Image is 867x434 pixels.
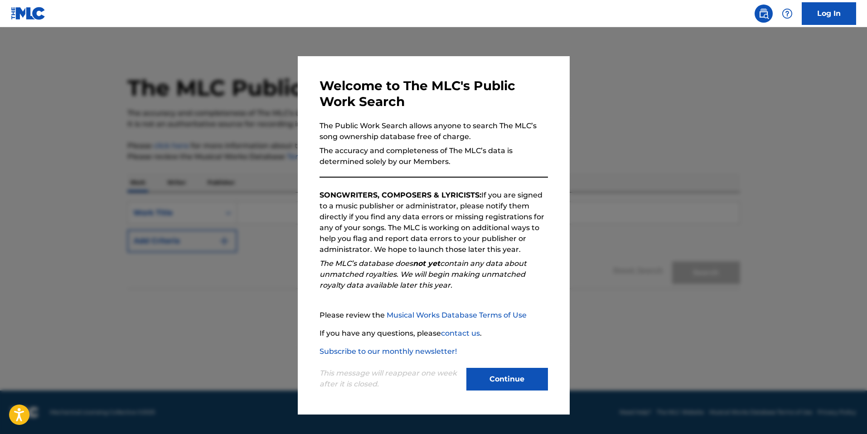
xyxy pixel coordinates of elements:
[782,8,793,19] img: help
[802,2,856,25] a: Log In
[320,121,548,142] p: The Public Work Search allows anyone to search The MLC’s song ownership database free of charge.
[778,5,796,23] div: Help
[822,391,867,434] iframe: Chat Widget
[758,8,769,19] img: search
[320,347,457,356] a: Subscribe to our monthly newsletter!
[320,368,461,390] p: This message will reappear one week after it is closed.
[11,7,46,20] img: MLC Logo
[320,259,527,289] em: The MLC’s database does contain any data about unmatched royalties. We will begin making unmatche...
[320,190,548,255] p: If you are signed to a music publisher or administrator, please notify them directly if you find ...
[320,78,548,110] h3: Welcome to The MLC's Public Work Search
[387,311,527,319] a: Musical Works Database Terms of Use
[320,145,548,167] p: The accuracy and completeness of The MLC’s data is determined solely by our Members.
[320,328,548,339] p: If you have any questions, please .
[755,5,773,23] a: Public Search
[413,259,440,268] strong: not yet
[466,368,548,391] button: Continue
[320,191,481,199] strong: SONGWRITERS, COMPOSERS & LYRICISTS:
[320,310,548,321] p: Please review the
[441,329,480,338] a: contact us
